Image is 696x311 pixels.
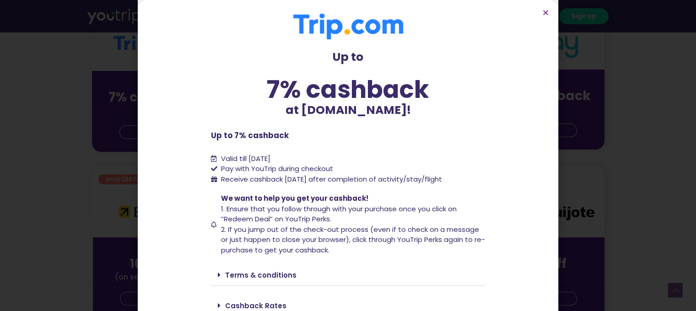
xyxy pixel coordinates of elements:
[225,301,286,311] a: Cashback Rates
[221,204,457,224] span: 1. Ensure that you follow through with your purchase once you click on “Redeem Deal” on YouTrip P...
[221,225,485,255] span: 2. If you jump out of the check-out process (even if to check on a message or just happen to clos...
[211,102,486,119] p: at [DOMAIN_NAME]!
[221,154,270,163] span: Valid till [DATE]
[211,77,486,102] div: 7% cashback
[211,264,486,286] div: Terms & conditions
[221,193,368,203] span: We want to help you get your cashback!
[221,174,442,184] span: Receive cashback [DATE] after completion of activity/stay/flight
[225,270,297,280] a: Terms & conditions
[219,164,333,174] span: Pay with YouTrip during checkout
[211,48,486,66] p: Up to
[211,130,289,141] b: Up to 7% cashback
[542,9,549,16] a: Close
